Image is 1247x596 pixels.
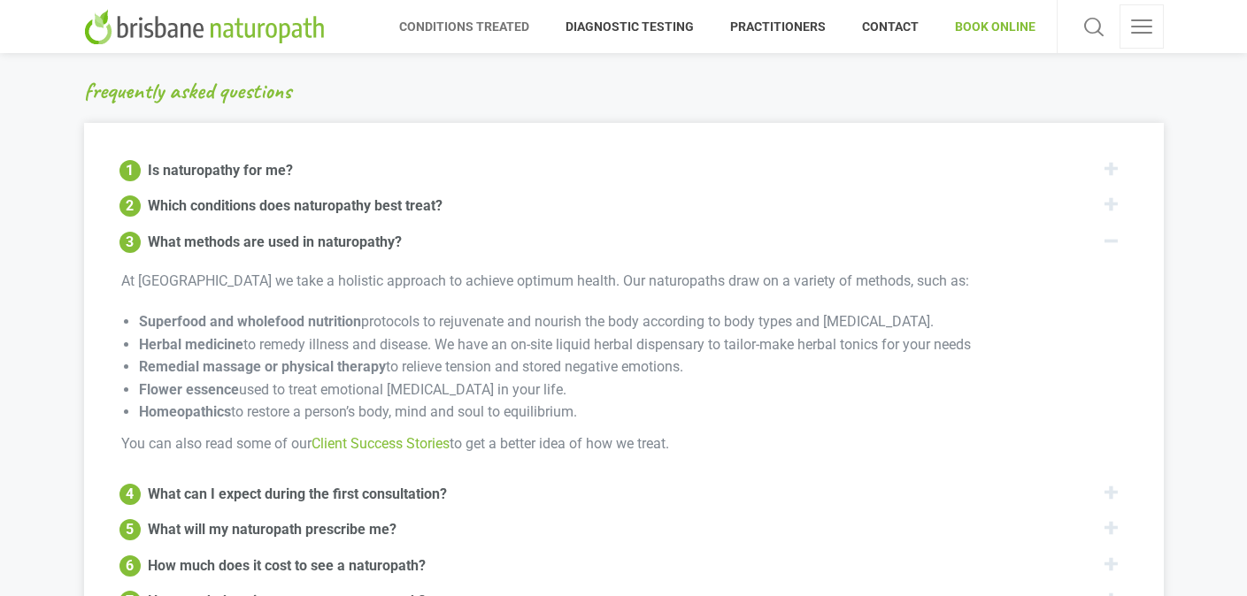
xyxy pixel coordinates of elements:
[139,381,239,398] strong: Flower essence
[148,517,396,539] div: What will my naturopath prescribe me?
[139,358,386,375] strong: Remedial massage or physical therapy
[1079,4,1109,49] a: Search
[148,482,447,503] div: What can I expect during the first consultation?
[148,230,402,251] div: What methods are used in naturopathy?
[121,432,1125,455] p: You can also read some of our to get a better idea of how we treat.
[312,435,450,452] a: Client Success Stories
[548,12,712,41] span: DIAGNOSTIC TESTING
[139,378,1125,401] li: used to treat emotional [MEDICAL_DATA] in your life.
[937,12,1035,41] span: BOOK ONLINE
[844,12,937,41] span: CONTACT
[139,355,1125,378] li: to relieve tension and stored negative emotions.
[119,195,141,217] div: 2
[399,12,548,41] span: CONDITIONS TREATED
[119,232,141,253] div: 3
[148,158,293,180] div: Is naturopathy for me?
[139,313,361,330] strong: Superfood and wholefood nutrition
[84,80,291,103] span: frequently asked questions​
[148,194,443,215] div: Which conditions does naturopathy best treat?
[119,519,141,540] div: 5
[148,554,426,575] div: How much does it cost to see a naturopath?
[139,310,1125,333] li: protocols to rejuvenate and nourish the body according to body types and [MEDICAL_DATA].
[119,555,141,577] div: 6
[139,403,231,420] strong: Homeopathics
[139,401,1125,424] li: to restore a person’s body, mind and soul to equilibrium.
[121,270,1125,293] p: At [GEOGRAPHIC_DATA] we take a holistic approach to achieve optimum health. Our naturopaths draw ...
[84,9,331,44] img: Brisbane Naturopath
[119,484,141,505] div: 4
[139,336,243,353] strong: Herbal medicine
[139,333,1125,356] li: to remedy illness and disease. We have an on-site liquid herbal dispensary to tailor-make herbal ...
[712,12,844,41] span: PRACTITIONERS
[119,160,141,181] div: 1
